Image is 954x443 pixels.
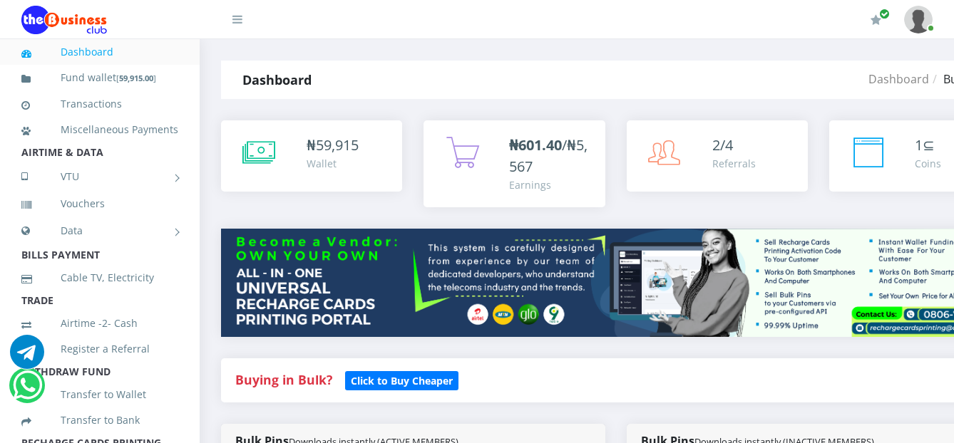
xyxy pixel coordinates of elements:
[351,374,453,387] b: Click to Buy Cheaper
[21,333,178,365] a: Register a Referral
[21,159,178,194] a: VTU
[509,135,562,155] b: ₦601.40
[345,371,458,388] a: Click to Buy Cheaper
[915,135,941,156] div: ⊆
[21,113,178,146] a: Miscellaneous Payments
[21,187,178,220] a: Vouchers
[242,71,312,88] strong: Dashboard
[307,135,359,156] div: ₦
[868,71,929,87] a: Dashboard
[21,378,178,411] a: Transfer to Wallet
[712,156,756,171] div: Referrals
[424,120,605,207] a: ₦601.40/₦5,567 Earnings
[904,6,933,33] img: User
[879,9,890,19] span: Renew/Upgrade Subscription
[21,261,178,294] a: Cable TV, Electricity
[221,120,402,192] a: ₦59,915 Wallet
[21,88,178,120] a: Transactions
[21,36,178,68] a: Dashboard
[13,379,42,402] a: Chat for support
[119,73,153,83] b: 59,915.00
[915,135,923,155] span: 1
[871,14,881,26] i: Renew/Upgrade Subscription
[712,135,733,155] span: 2/4
[235,371,332,388] strong: Buying in Bulk?
[316,135,359,155] span: 59,915
[21,6,107,34] img: Logo
[21,61,178,95] a: Fund wallet[59,915.00]
[509,135,588,176] span: /₦5,567
[21,307,178,340] a: Airtime -2- Cash
[509,177,590,192] div: Earnings
[627,120,808,192] a: 2/4 Referrals
[307,156,359,171] div: Wallet
[915,156,941,171] div: Coins
[10,345,44,369] a: Chat for support
[116,73,156,83] small: [ ]
[21,213,178,249] a: Data
[21,404,178,437] a: Transfer to Bank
